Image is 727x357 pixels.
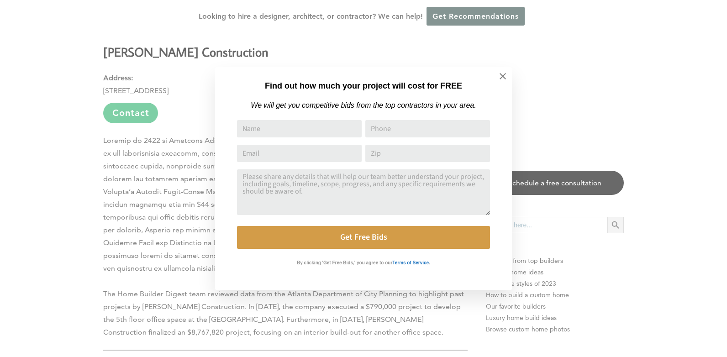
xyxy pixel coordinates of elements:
input: Zip [365,145,490,162]
strong: By clicking 'Get Free Bids,' you agree to our [297,260,392,265]
em: We will get you competitive bids from the top contractors in your area. [251,101,476,109]
button: Close [487,60,519,92]
input: Email Address [237,145,362,162]
strong: Find out how much your project will cost for FREE [265,81,462,90]
iframe: Drift Widget Chat Controller [552,291,716,346]
input: Phone [365,120,490,137]
a: Terms of Service [392,258,429,266]
strong: Terms of Service [392,260,429,265]
textarea: Comment or Message [237,169,490,215]
button: Get Free Bids [237,226,490,249]
input: Name [237,120,362,137]
strong: . [429,260,430,265]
